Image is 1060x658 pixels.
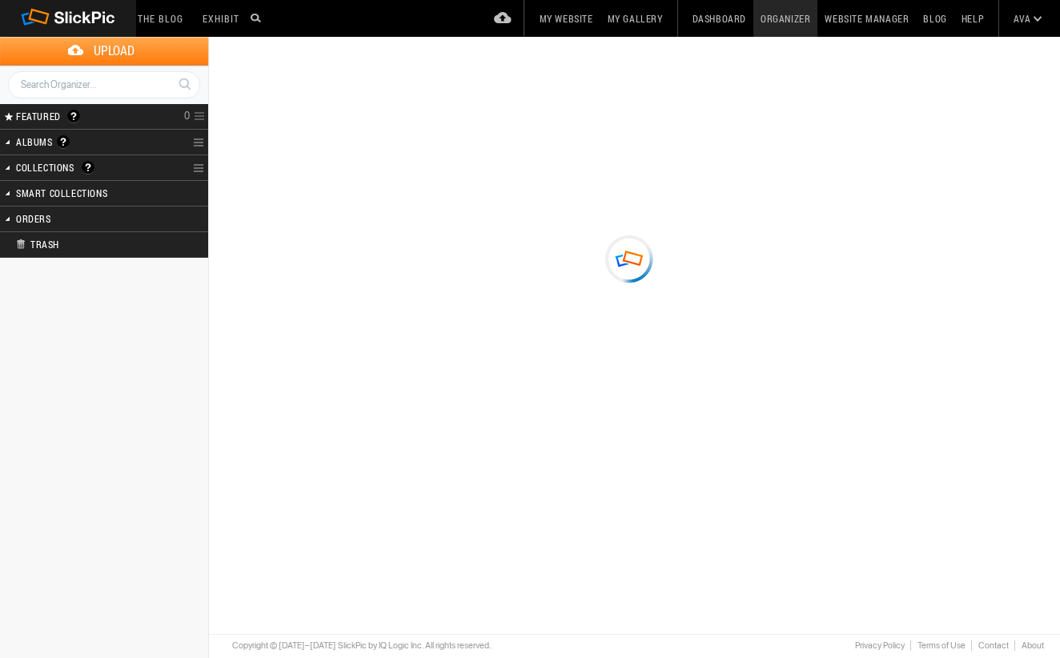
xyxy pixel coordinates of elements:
[19,37,208,65] span: Upload
[16,207,151,231] h2: Orders
[248,8,267,27] input: Search photos on SlickPic...
[232,640,492,652] div: Copyright © [DATE]–[DATE] SlickPic by IQ Logic Inc. All rights reserved.
[910,640,971,651] a: Terms of Use
[193,157,208,179] a: Collection Options
[848,640,910,651] a: Privacy Policy
[16,130,151,154] h2: Albums
[971,640,1014,651] a: Contact
[592,230,666,287] div: Loading ...
[1014,640,1044,651] a: About
[16,155,151,179] h2: Collections
[8,71,200,98] input: Search Organizer...
[11,110,61,122] span: FEATURED
[16,232,165,256] h2: Trash
[170,70,199,98] a: Search
[16,181,151,205] h2: Smart Collections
